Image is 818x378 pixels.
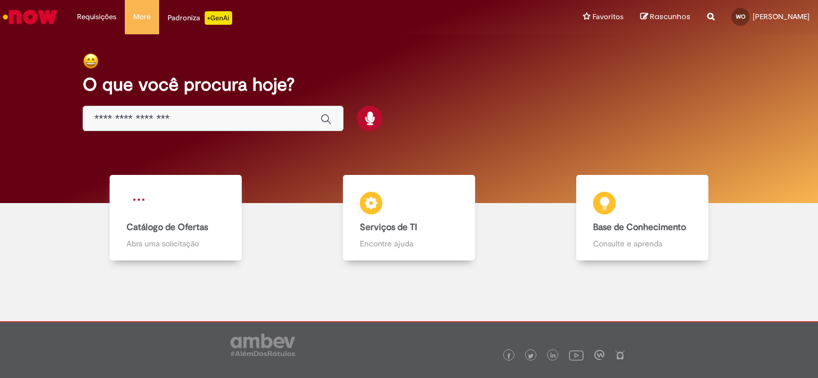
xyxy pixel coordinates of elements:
img: logo_footer_youtube.png [569,348,584,362]
span: Requisições [77,11,116,22]
a: Rascunhos [640,12,690,22]
p: Abra uma solicitação [126,238,225,249]
p: Consulte e aprenda [593,238,692,249]
span: Rascunhos [650,11,690,22]
span: Favoritos [593,11,623,22]
b: Serviços de TI [360,222,417,233]
img: logo_footer_ambev_rotulo_gray.png [231,334,295,356]
img: ServiceNow [1,6,59,28]
span: More [133,11,151,22]
b: Catálogo de Ofertas [126,222,208,233]
a: Serviços de TI Encontre ajuda [292,175,526,261]
b: Base de Conhecimento [593,222,686,233]
img: happy-face.png [83,53,99,69]
img: logo_footer_naosei.png [615,350,625,360]
span: [PERSON_NAME] [753,12,810,21]
span: WO [736,13,745,20]
p: +GenAi [205,11,232,25]
h2: O que você procura hoje? [83,75,735,94]
img: logo_footer_twitter.png [528,353,534,359]
a: Catálogo de Ofertas Abra uma solicitação [59,175,292,261]
div: Padroniza [168,11,232,25]
img: logo_footer_workplace.png [594,350,604,360]
p: Encontre ajuda [360,238,458,249]
a: Base de Conhecimento Consulte e aprenda [526,175,759,261]
img: logo_footer_facebook.png [506,353,512,359]
img: logo_footer_linkedin.png [550,353,556,359]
